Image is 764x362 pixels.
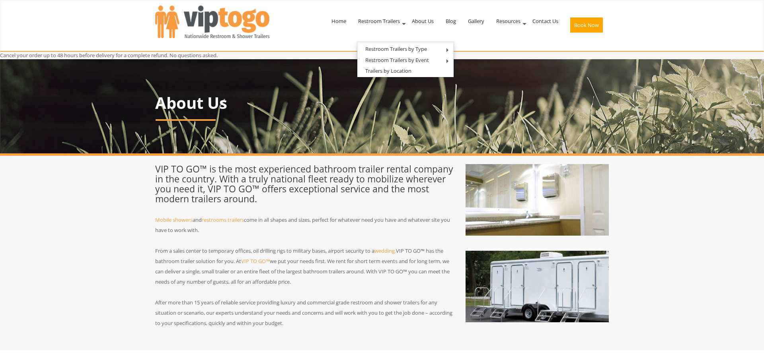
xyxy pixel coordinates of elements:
[466,164,609,236] img: About Us - VIPTOGO
[440,0,462,42] a: Blog
[490,0,526,42] a: Resources
[155,94,609,112] h1: About Us
[374,247,396,254] a: wedding,
[155,297,454,328] p: After more than 15 years of reliable service providing luxury and commercial grade restroom and s...
[352,0,406,42] a: Restroom Trailers
[325,0,352,42] a: Home
[155,164,454,204] h3: VIP TO GO™ is the most experienced bathroom trailer rental company in the country. With a truly n...
[406,0,440,42] a: About Us
[570,17,603,33] button: Book Now
[526,0,564,42] a: Contact Us
[155,215,454,235] p: and come in all shapes and sizes, perfect for whatever need you have and whatever site you have t...
[155,216,193,223] a: Mobile showers
[357,66,419,76] a: Trailers by Location
[155,246,454,287] p: From a sales center to temporary offices, oil drilling rigs to military bases, airport security t...
[202,216,244,223] a: restrooms trailers
[466,251,609,322] img: About Us - VIPTOGO
[462,0,490,42] a: Gallery
[564,0,609,50] a: Book Now
[357,44,435,54] a: Restroom Trailers by Type
[357,55,437,65] a: Restroom Trailers by Event
[155,6,269,38] img: VIPTOGO
[241,257,270,265] a: VIP TO GO™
